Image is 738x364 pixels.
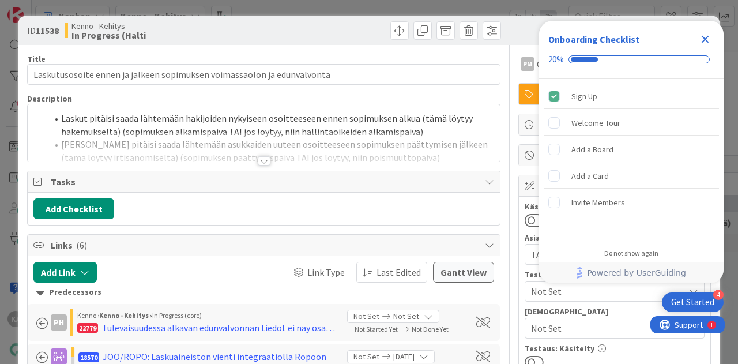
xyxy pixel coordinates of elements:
div: 4 [713,290,724,300]
div: Checklist progress: 20% [548,54,714,65]
div: Welcome Tour is incomplete. [544,110,719,136]
span: Not Set [531,321,684,335]
div: Add a Board is incomplete. [544,137,719,162]
span: [DATE] [393,351,415,363]
b: 11538 [36,25,59,36]
div: JOO/ROPO: Laskuaineiston vienti integraatiolla Ropoon [103,350,326,363]
div: Predecessors [36,286,491,299]
div: PM [521,57,534,71]
div: 22779 [77,323,98,333]
div: Invite Members is incomplete. [544,190,719,215]
span: Kenno › [77,311,99,320]
label: Title [27,54,46,64]
b: In Progress (Halti [71,31,146,40]
span: Not Set [353,310,379,322]
span: In Progress (core) [152,311,202,320]
span: Description [27,93,72,104]
div: Testaus: Käsitelty [525,344,705,352]
div: Asiakas [525,234,705,242]
div: Footer [539,262,724,283]
div: Add a Card [571,169,609,183]
div: Sign Up [571,89,597,103]
div: Testaus [525,271,705,279]
span: TA, Lahden Talot [531,247,684,261]
div: PH [51,314,67,331]
span: Last Edited [376,265,421,279]
div: Tulevaisuudessa alkavan edunvalvonnan tiedot ei näy osapuolen hlö-tiedoissa [102,321,338,335]
div: Sign Up is complete. [544,84,719,109]
div: Checklist Container [539,21,724,283]
div: 20% [548,54,564,65]
span: Powered by UserGuiding [587,266,686,280]
li: Laskut pitäisi saada lähtemään hakijoiden nykyiseen osoitteeseen ennen sopimuksen alkua (tämä löy... [47,112,494,138]
a: Powered by UserGuiding [545,262,718,283]
span: Owner [537,57,563,71]
div: Open Get Started checklist, remaining modules: 4 [662,292,724,312]
span: Not Set [353,351,379,363]
div: Do not show again [604,249,658,258]
span: Link Type [307,265,345,279]
div: Onboarding Checklist [548,32,639,46]
span: Kenno - Kehitys [71,21,146,31]
span: ( 6 ) [76,239,87,251]
button: Gantt View [433,262,494,283]
div: Invite Members [571,196,625,209]
span: Support [24,2,52,16]
div: Close Checklist [696,30,714,48]
span: Links [51,238,479,252]
button: Add Link [33,262,97,283]
div: Käsitelty suunnittelussa [525,202,705,211]
div: Add a Card is incomplete. [544,163,719,189]
div: Add a Board [571,142,613,156]
b: Kenno - Kehitys › [99,311,152,320]
span: Not Set [393,310,419,322]
span: 18570 [78,352,99,362]
span: Not Started Yet [355,325,398,333]
span: Tasks [51,175,479,189]
span: ID [27,24,59,37]
div: [DEMOGRAPHIC_DATA] [525,307,705,316]
button: Add Checklist [33,198,114,219]
span: Not Set [531,284,684,298]
div: 1 [60,5,63,14]
div: Welcome Tour [571,116,620,130]
div: Get Started [671,297,714,308]
button: Last Edited [356,262,427,283]
div: Checklist items [539,79,724,241]
span: Not Done Yet [412,325,449,333]
input: type card name here... [27,64,500,85]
